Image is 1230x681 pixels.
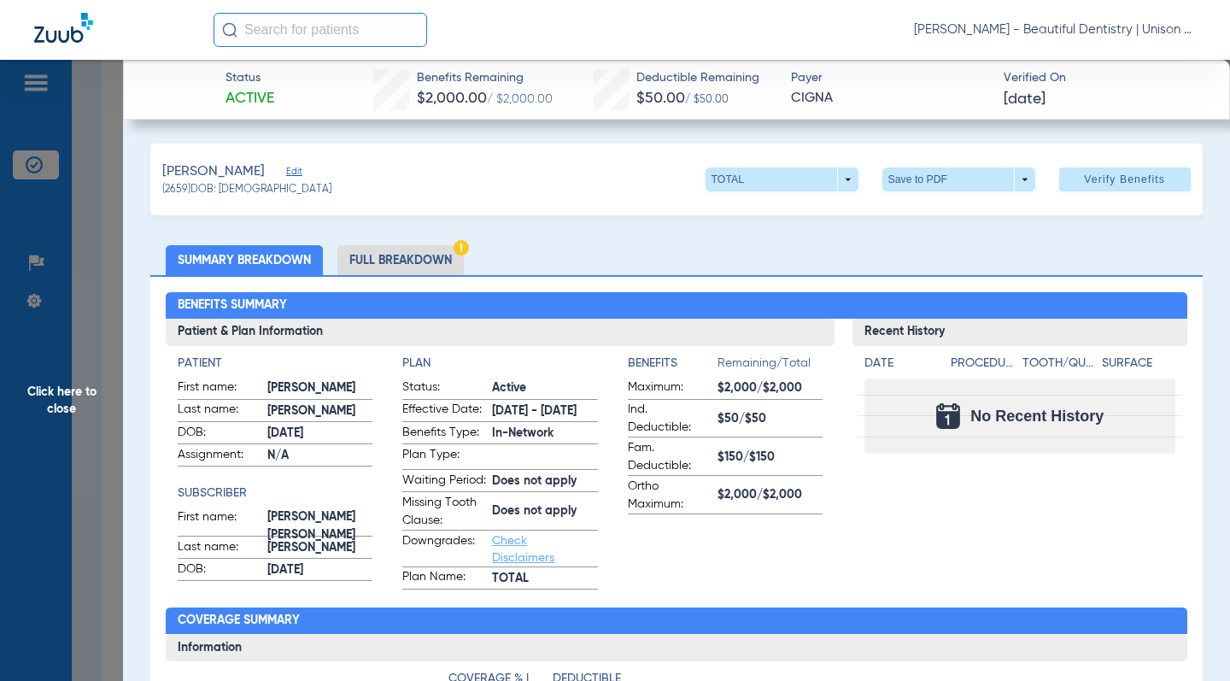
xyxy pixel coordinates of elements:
[402,532,486,567] span: Downgrades:
[717,449,823,467] span: $150/$150
[1022,355,1096,373] h4: Tooth/Quad
[178,379,261,399] span: First name:
[402,568,486,589] span: Plan Name:
[166,292,1187,320] h2: Benefits Summary
[628,439,712,475] span: Fam. Deductible:
[402,424,486,444] span: Benefits Type:
[1004,89,1045,110] span: [DATE]
[337,245,464,275] li: Full Breakdown
[267,447,372,465] span: N/A
[267,402,372,420] span: [PERSON_NAME]
[936,403,960,429] img: Calendar
[492,379,597,397] span: Active
[267,425,372,443] span: [DATE]
[402,355,597,373] h4: Plan
[852,319,1187,346] h3: Recent History
[34,13,93,43] img: Zuub Logo
[492,473,597,490] span: Does not apply
[214,13,427,47] input: Search for patients
[717,355,823,379] span: Remaining/Total
[225,69,274,87] span: Status
[492,402,597,420] span: [DATE] - [DATE]
[628,355,717,373] h4: Benefits
[864,355,936,373] h4: Date
[1004,69,1202,87] span: Verified On
[267,518,372,536] span: [PERSON_NAME] [PERSON_NAME]
[162,161,265,183] span: [PERSON_NAME]
[717,486,823,504] span: $2,000/$2,000
[178,484,372,502] h4: Subscriber
[402,446,486,469] span: Plan Type:
[717,379,823,397] span: $2,000/$2,000
[178,355,372,373] h4: Patient
[791,88,989,109] span: CIGNA
[1102,355,1175,373] h4: Surface
[402,472,486,492] span: Waiting Period:
[178,538,261,559] span: Last name:
[1084,173,1165,186] span: Verify Benefits
[267,379,372,397] span: [PERSON_NAME]
[178,561,261,581] span: DOB:
[166,634,1187,661] h3: Information
[628,379,712,399] span: Maximum:
[166,245,323,275] li: Summary Breakdown
[178,424,261,444] span: DOB:
[492,502,597,520] span: Does not apply
[951,355,1016,373] h4: Procedure
[417,69,553,87] span: Benefits Remaining
[628,355,717,379] app-breakdown-title: Benefits
[402,494,486,530] span: Missing Tooth Clause:
[717,410,823,428] span: $50/$50
[864,355,936,379] app-breakdown-title: Date
[914,21,1196,38] span: [PERSON_NAME] - Beautiful Dentistry | Unison Dental Group
[166,608,1187,635] h2: Coverage Summary
[1102,355,1175,379] app-breakdown-title: Surface
[222,22,237,38] img: Search Icon
[492,425,597,443] span: In-Network
[492,535,554,564] a: Check Disclaimers
[628,401,712,437] span: Ind. Deductible:
[636,91,685,106] span: $50.00
[162,183,331,198] span: (2659) DOB: [DEMOGRAPHIC_DATA]
[417,91,487,106] span: $2,000.00
[882,167,1035,191] button: Save to PDF
[178,401,261,421] span: Last name:
[951,355,1016,379] app-breakdown-title: Procedure
[454,240,469,255] img: Hazard
[267,561,372,579] span: [DATE]
[286,166,302,182] span: Edit
[685,95,729,105] span: / $50.00
[178,508,261,536] span: First name:
[225,88,274,109] span: Active
[402,379,486,399] span: Status:
[402,401,486,421] span: Effective Date:
[1059,167,1191,191] button: Verify Benefits
[636,69,759,87] span: Deductible Remaining
[166,319,835,346] h3: Patient & Plan Information
[706,167,858,191] button: TOTAL
[1022,355,1096,379] app-breakdown-title: Tooth/Quad
[267,539,372,557] span: [PERSON_NAME]
[1145,599,1230,681] iframe: Chat Widget
[492,570,597,588] span: TOTAL
[791,69,989,87] span: Payer
[178,446,261,467] span: Assignment:
[628,478,712,514] span: Ortho Maximum:
[970,408,1104,425] span: No Recent History
[487,93,553,105] span: / $2,000.00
